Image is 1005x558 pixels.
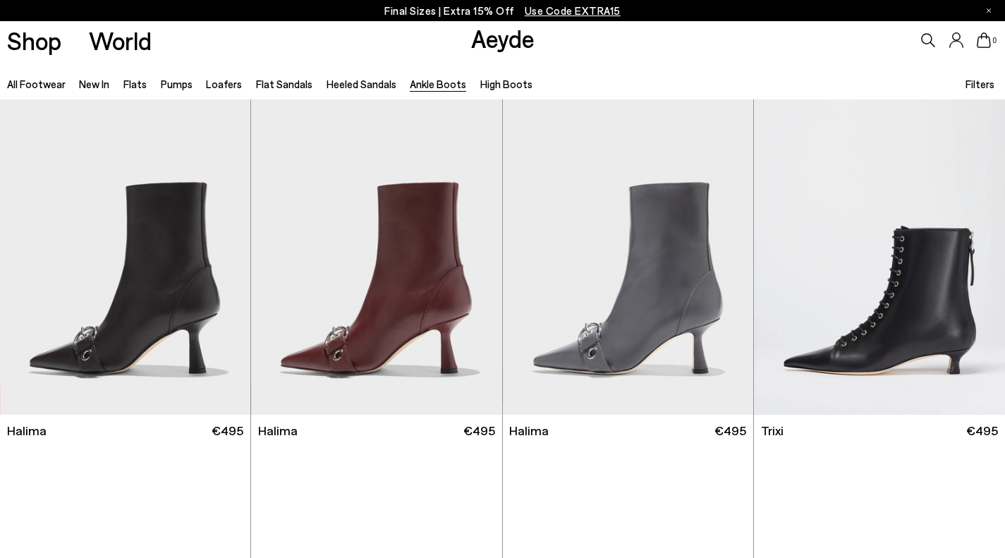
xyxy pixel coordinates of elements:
a: Pumps [161,78,193,90]
span: Navigate to /collections/ss25-final-sizes [525,4,621,17]
span: €495 [463,422,495,439]
a: 0 [977,32,991,48]
a: Ankle Boots [410,78,466,90]
a: Trixi €495 [754,415,1005,447]
a: All Footwear [7,78,66,90]
p: Final Sizes | Extra 15% Off [384,2,621,20]
a: Flat Sandals [256,78,312,90]
span: Halima [7,422,47,439]
a: Halima €495 [503,415,753,447]
img: Halima Eyelet Pointed Boots [251,99,501,415]
span: €495 [212,422,243,439]
a: Flats [123,78,147,90]
span: Trixi [761,422,784,439]
a: Shop [7,28,61,53]
a: Aeyde [471,23,535,53]
span: Halima [258,422,298,439]
span: Filters [966,78,994,90]
span: Halima [509,422,549,439]
span: €495 [966,422,998,439]
a: High Boots [480,78,532,90]
a: New In [79,78,109,90]
img: Halima Eyelet Pointed Boots [503,99,753,415]
a: Halima €495 [251,415,501,447]
span: €495 [714,422,746,439]
a: Loafers [206,78,242,90]
span: 0 [991,37,998,44]
a: World [89,28,152,53]
img: Trixi Lace-Up Boots [754,99,1005,415]
a: Heeled Sandals [327,78,396,90]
